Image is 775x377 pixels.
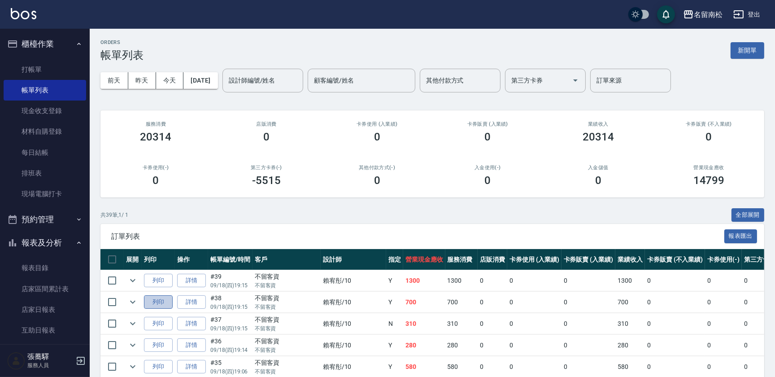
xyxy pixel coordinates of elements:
th: 帳單編號/時間 [208,249,253,270]
div: 不留客資 [255,272,318,281]
th: 列印 [142,249,175,270]
th: 店販消費 [478,249,507,270]
td: 310 [445,313,478,334]
button: save [657,5,675,23]
button: 登出 [730,6,764,23]
h2: 第三方卡券(-) [222,165,311,171]
td: 0 [645,270,705,291]
button: 櫃檯作業 [4,32,86,56]
button: 列印 [144,317,173,331]
td: 0 [478,313,507,334]
a: 詳情 [177,360,206,374]
td: 賴宥彤 /10 [321,292,386,313]
p: 不留客資 [255,324,318,333]
h3: 0 [263,131,270,143]
h3: 0 [595,174,601,187]
td: 0 [705,292,742,313]
p: 09/18 (四) 19:06 [210,368,250,376]
td: 700 [403,292,445,313]
a: 材料自購登錄 [4,121,86,142]
h2: 入金儲值 [554,165,643,171]
p: 共 39 筆, 1 / 1 [100,211,128,219]
button: 新開單 [731,42,764,59]
h3: -5515 [252,174,281,187]
h2: 其他付款方式(-) [332,165,422,171]
img: Person [7,352,25,370]
th: 卡券販賣 (入業績) [562,249,616,270]
h3: 14799 [693,174,725,187]
td: Y [386,292,403,313]
th: 客戶 [253,249,321,270]
td: 0 [507,335,562,356]
a: 每日結帳 [4,142,86,163]
p: 不留客資 [255,281,318,289]
button: expand row [126,360,139,373]
h3: 0 [374,174,380,187]
td: 1300 [615,270,645,291]
button: 報表及分析 [4,231,86,254]
div: 不留客資 [255,294,318,303]
h5: 張蕎驛 [27,352,73,361]
a: 排班表 [4,163,86,184]
p: 不留客資 [255,303,318,311]
button: expand row [126,338,139,352]
td: 賴宥彤 /10 [321,270,386,291]
h2: 卡券使用 (入業績) [332,121,422,127]
th: 卡券使用 (入業績) [507,249,562,270]
div: 不留客資 [255,337,318,346]
td: 0 [645,335,705,356]
p: 09/18 (四) 19:14 [210,346,250,354]
td: #39 [208,270,253,291]
th: 操作 [175,249,208,270]
button: expand row [126,274,139,287]
td: 0 [645,313,705,334]
th: 業績收入 [615,249,645,270]
a: 現場電腦打卡 [4,184,86,204]
td: 1300 [445,270,478,291]
a: 互助日報表 [4,320,86,341]
td: 0 [705,335,742,356]
td: 0 [645,292,705,313]
a: 詳情 [177,338,206,352]
h3: 0 [484,131,491,143]
a: 現金收支登錄 [4,101,86,121]
td: 0 [562,270,616,291]
button: expand row [126,317,139,330]
div: 不留客資 [255,358,318,368]
h2: 店販消費 [222,121,311,127]
p: 09/18 (四) 19:15 [210,303,250,311]
td: 700 [615,292,645,313]
a: 帳單列表 [4,80,86,101]
a: 店家區間累計表 [4,279,86,299]
td: 310 [403,313,445,334]
td: 1300 [403,270,445,291]
h2: ORDERS [100,39,144,45]
th: 服務消費 [445,249,478,270]
th: 卡券販賣 (不入業績) [645,249,705,270]
h3: 0 [374,131,380,143]
h3: 0 [706,131,712,143]
p: 不留客資 [255,346,318,354]
button: 列印 [144,274,173,288]
a: 詳情 [177,295,206,309]
button: 列印 [144,295,173,309]
a: 互助排行榜 [4,341,86,361]
td: 280 [403,335,445,356]
h3: 帳單列表 [100,49,144,61]
p: 09/18 (四) 19:15 [210,281,250,289]
h2: 營業現金應收 [664,165,753,171]
th: 設計師 [321,249,386,270]
h2: 卡券販賣 (入業績) [443,121,532,127]
a: 詳情 [177,317,206,331]
p: 09/18 (四) 19:15 [210,324,250,333]
td: 0 [507,292,562,313]
h2: 卡券使用(-) [111,165,200,171]
p: 不留客資 [255,368,318,376]
h3: 0 [484,174,491,187]
a: 報表目錄 [4,258,86,278]
td: 0 [478,335,507,356]
td: 280 [615,335,645,356]
td: 0 [562,335,616,356]
button: expand row [126,295,139,309]
h3: 20314 [140,131,171,143]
